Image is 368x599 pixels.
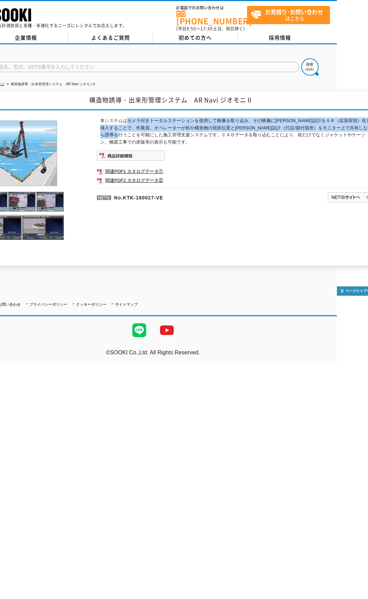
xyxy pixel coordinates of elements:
[310,356,337,362] a: テストMail
[187,26,196,32] span: 8:50
[301,58,319,76] img: btn_search.png
[115,302,138,306] a: サイトマップ
[125,316,153,344] img: LINE
[179,34,212,41] span: 初めての方へ
[238,33,322,43] a: 採用情報
[176,26,245,32] span: (平日 ～ 土日、祝日除く)
[176,6,247,10] span: お電話でのお問い合わせは
[76,302,106,306] a: クッキーポリシー
[97,150,165,161] img: 商品詳細情報システム
[97,154,165,159] a: 商品詳細情報システム
[153,316,181,344] img: YouTube
[29,302,67,306] a: プライバシーポリシー
[153,33,238,43] a: 初めての方へ
[68,33,153,43] a: よくあるご質問
[247,6,330,24] a: お見積り･お問い合わせはこちら
[6,81,95,88] li: 構造物誘導・出来形管理システム AR Navi ジオモニⅡ
[265,8,323,16] strong: お見積り･お問い合わせ
[176,11,247,25] a: [PHONE_NUMBER]
[251,6,330,23] span: はこちら
[97,188,261,205] p: No.KTK-160027-VE
[200,26,213,32] span: 17:30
